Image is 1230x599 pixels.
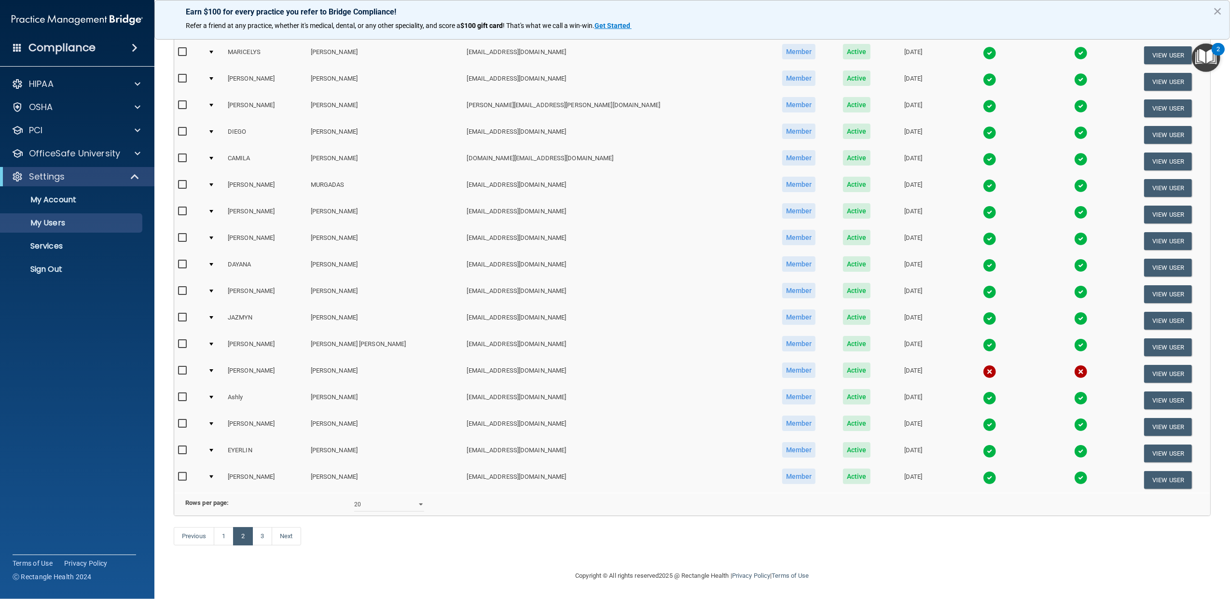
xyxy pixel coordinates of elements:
[843,70,871,86] span: Active
[307,440,463,467] td: [PERSON_NAME]
[463,148,768,175] td: [DOMAIN_NAME][EMAIL_ADDRESS][DOMAIN_NAME]
[307,414,463,440] td: [PERSON_NAME]
[1144,285,1192,303] button: View User
[782,256,816,272] span: Member
[12,78,140,90] a: HIPAA
[1144,232,1192,250] button: View User
[843,362,871,378] span: Active
[307,254,463,281] td: [PERSON_NAME]
[782,442,816,458] span: Member
[6,195,138,205] p: My Account
[772,572,809,579] a: Terms of Use
[307,42,463,69] td: [PERSON_NAME]
[503,22,594,29] span: ! That's what we call a win-win.
[224,95,307,122] td: [PERSON_NAME]
[1144,206,1192,223] button: View User
[186,7,1199,16] p: Earn $100 for every practice you refer to Bridge Compliance!
[463,387,768,414] td: [EMAIL_ADDRESS][DOMAIN_NAME]
[1074,418,1088,432] img: tick.e7d51cea.svg
[843,309,871,325] span: Active
[883,467,943,493] td: [DATE]
[883,228,943,254] td: [DATE]
[224,361,307,387] td: [PERSON_NAME]
[843,442,871,458] span: Active
[463,281,768,307] td: [EMAIL_ADDRESS][DOMAIN_NAME]
[29,171,65,182] p: Settings
[782,70,816,86] span: Member
[1074,471,1088,485] img: tick.e7d51cea.svg
[29,78,54,90] p: HIPAA
[983,285,996,299] img: tick.e7d51cea.svg
[1074,99,1088,113] img: tick.e7d51cea.svg
[224,440,307,467] td: EYERLIN
[1144,338,1192,356] button: View User
[1144,471,1192,489] button: View User
[12,171,140,182] a: Settings
[224,69,307,95] td: [PERSON_NAME]
[843,177,871,192] span: Active
[1213,3,1222,19] button: Close
[224,334,307,361] td: [PERSON_NAME]
[29,125,42,136] p: PCI
[1144,46,1192,64] button: View User
[1144,445,1192,462] button: View User
[983,232,996,246] img: tick.e7d51cea.svg
[883,414,943,440] td: [DATE]
[843,44,871,59] span: Active
[983,153,996,166] img: tick.e7d51cea.svg
[463,414,768,440] td: [EMAIL_ADDRESS][DOMAIN_NAME]
[983,471,996,485] img: tick.e7d51cea.svg
[843,389,871,404] span: Active
[463,467,768,493] td: [EMAIL_ADDRESS][DOMAIN_NAME]
[883,201,943,228] td: [DATE]
[307,361,463,387] td: [PERSON_NAME]
[29,101,53,113] p: OSHA
[883,95,943,122] td: [DATE]
[224,122,307,148] td: DIEGO
[307,175,463,201] td: MURGADAS
[12,148,140,159] a: OfficeSafe University
[463,95,768,122] td: [PERSON_NAME][EMAIL_ADDRESS][PERSON_NAME][DOMAIN_NAME]
[883,361,943,387] td: [DATE]
[224,281,307,307] td: [PERSON_NAME]
[29,148,120,159] p: OfficeSafe University
[883,122,943,148] td: [DATE]
[883,334,943,361] td: [DATE]
[843,336,871,351] span: Active
[1144,73,1192,91] button: View User
[883,281,943,307] td: [DATE]
[1074,126,1088,139] img: tick.e7d51cea.svg
[983,312,996,325] img: tick.e7d51cea.svg
[1074,285,1088,299] img: tick.e7d51cea.svg
[463,307,768,334] td: [EMAIL_ADDRESS][DOMAIN_NAME]
[1144,312,1192,330] button: View User
[782,362,816,378] span: Member
[307,69,463,95] td: [PERSON_NAME]
[214,527,234,545] a: 1
[1074,46,1088,60] img: tick.e7d51cea.svg
[224,387,307,414] td: Ashly
[1192,43,1220,72] button: Open Resource Center, 2 new notifications
[883,69,943,95] td: [DATE]
[782,203,816,219] span: Member
[1216,49,1220,62] div: 2
[224,414,307,440] td: [PERSON_NAME]
[463,254,768,281] td: [EMAIL_ADDRESS][DOMAIN_NAME]
[185,499,229,506] b: Rows per page:
[983,73,996,86] img: tick.e7d51cea.svg
[1144,153,1192,170] button: View User
[1074,312,1088,325] img: tick.e7d51cea.svg
[782,177,816,192] span: Member
[272,527,301,545] a: Next
[782,124,816,139] span: Member
[224,228,307,254] td: [PERSON_NAME]
[983,126,996,139] img: tick.e7d51cea.svg
[983,418,996,432] img: tick.e7d51cea.svg
[1074,232,1088,246] img: tick.e7d51cea.svg
[307,148,463,175] td: [PERSON_NAME]
[307,95,463,122] td: [PERSON_NAME]
[1144,179,1192,197] button: View User
[782,309,816,325] span: Member
[782,336,816,351] span: Member
[843,416,871,431] span: Active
